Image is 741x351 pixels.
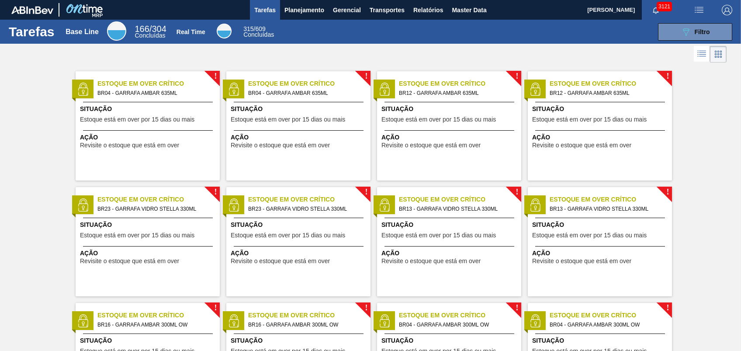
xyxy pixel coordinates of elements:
[666,189,669,195] span: !
[97,204,213,214] span: BR23 - GARRAFA VIDRO STELLA 330ML
[76,314,90,327] img: status
[532,116,647,123] span: Estoque está em over por 15 dias ou mais
[399,204,514,214] span: BR13 - GARRAFA VIDRO STELLA 330ML
[248,195,370,204] span: Estoque em Over Crítico
[710,46,727,63] div: Visão em Cards
[381,258,481,264] span: Revisite o estoque que está em over
[214,189,217,195] span: !
[214,305,217,311] span: !
[135,24,149,34] span: 166
[231,220,368,229] span: Situação
[97,79,220,88] span: Estoque em Over Crítico
[378,198,391,212] img: status
[365,305,367,311] span: !
[658,23,732,41] button: Filtro
[532,142,631,149] span: Revisite o estoque que está em over
[214,73,217,80] span: !
[642,4,670,16] button: Notificações
[381,116,496,123] span: Estoque está em over por 15 dias ou mais
[80,133,218,142] span: Ação
[243,25,266,32] span: / 609
[80,142,179,149] span: Revisite o estoque que está em over
[399,311,521,320] span: Estoque em Over Crítico
[532,258,631,264] span: Revisite o estoque que está em over
[227,83,240,96] img: status
[381,133,519,142] span: Ação
[76,198,90,212] img: status
[80,336,218,345] span: Situação
[695,28,710,35] span: Filtro
[399,79,521,88] span: Estoque em Over Crítico
[80,258,179,264] span: Revisite o estoque que está em over
[694,46,710,63] div: Visão em Lista
[694,5,704,15] img: userActions
[97,195,220,204] span: Estoque em Over Crítico
[516,305,518,311] span: !
[399,88,514,98] span: BR12 - GARRAFA AMBAR 635ML
[284,5,324,15] span: Planejamento
[248,88,364,98] span: BR04 - GARRAFA AMBAR 635ML
[231,104,368,114] span: Situação
[9,27,55,37] h1: Tarefas
[231,116,345,123] span: Estoque está em over por 15 dias ou mais
[378,314,391,327] img: status
[76,83,90,96] img: status
[243,25,253,32] span: 315
[248,79,370,88] span: Estoque em Over Crítico
[381,142,481,149] span: Revisite o estoque que está em over
[231,133,368,142] span: Ação
[532,336,670,345] span: Situação
[413,5,443,15] span: Relatórios
[107,21,126,41] div: Base Line
[399,195,521,204] span: Estoque em Over Crítico
[333,5,361,15] span: Gerencial
[231,336,368,345] span: Situação
[231,249,368,258] span: Ação
[381,104,519,114] span: Situação
[516,189,518,195] span: !
[80,104,218,114] span: Situação
[550,79,672,88] span: Estoque em Over Crítico
[231,232,345,239] span: Estoque está em over por 15 dias ou mais
[452,5,486,15] span: Master Data
[532,232,647,239] span: Estoque está em over por 15 dias ou mais
[97,320,213,330] span: BR16 - GARRAFA AMBAR 300ML OW
[399,320,514,330] span: BR04 - GARRAFA AMBAR 300ML OW
[381,336,519,345] span: Situação
[135,25,166,38] div: Base Line
[532,104,670,114] span: Situação
[381,232,496,239] span: Estoque está em over por 15 dias ou mais
[248,311,370,320] span: Estoque em Over Crítico
[80,116,194,123] span: Estoque está em over por 15 dias ou mais
[80,249,218,258] span: Ação
[248,204,364,214] span: BR23 - GARRAFA VIDRO STELLA 330ML
[532,133,670,142] span: Ação
[231,258,330,264] span: Revisite o estoque que está em over
[248,320,364,330] span: BR16 - GARRAFA AMBAR 300ML OW
[11,6,53,14] img: TNhmsLtSVTkK8tSr43FrP2fwEKptu5GPRR3wAAAABJRU5ErkJggg==
[550,88,665,98] span: BR12 - GARRAFA AMBAR 635ML
[227,314,240,327] img: status
[381,220,519,229] span: Situação
[370,5,405,15] span: Transportes
[365,189,367,195] span: !
[243,26,274,38] div: Real Time
[66,28,99,36] div: Base Line
[97,88,213,98] span: BR04 - GARRAFA AMBAR 635ML
[217,24,232,38] div: Real Time
[378,83,391,96] img: status
[381,249,519,258] span: Ação
[722,5,732,15] img: Logout
[80,220,218,229] span: Situação
[529,314,542,327] img: status
[227,198,240,212] img: status
[550,195,672,204] span: Estoque em Over Crítico
[177,28,205,35] div: Real Time
[135,32,166,39] span: Concluídas
[243,31,274,38] span: Concluídas
[135,24,166,34] span: / 304
[529,198,542,212] img: status
[550,320,665,330] span: BR04 - GARRAFA AMBAR 300ML OW
[657,2,672,11] span: 3121
[550,204,665,214] span: BR13 - GARRAFA VIDRO STELLA 330ML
